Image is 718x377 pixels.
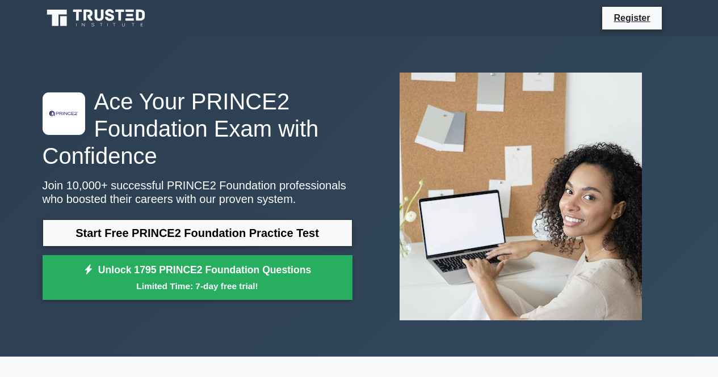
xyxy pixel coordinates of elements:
[57,279,338,293] small: Limited Time: 7-day free trial!
[43,179,352,206] p: Join 10,000+ successful PRINCE2 Foundation professionals who boosted their careers with our prove...
[607,11,657,25] a: Register
[43,88,352,170] h1: Ace Your PRINCE2 Foundation Exam with Confidence
[43,219,352,247] a: Start Free PRINCE2 Foundation Practice Test
[43,255,352,300] a: Unlock 1795 PRINCE2 Foundation QuestionsLimited Time: 7-day free trial!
